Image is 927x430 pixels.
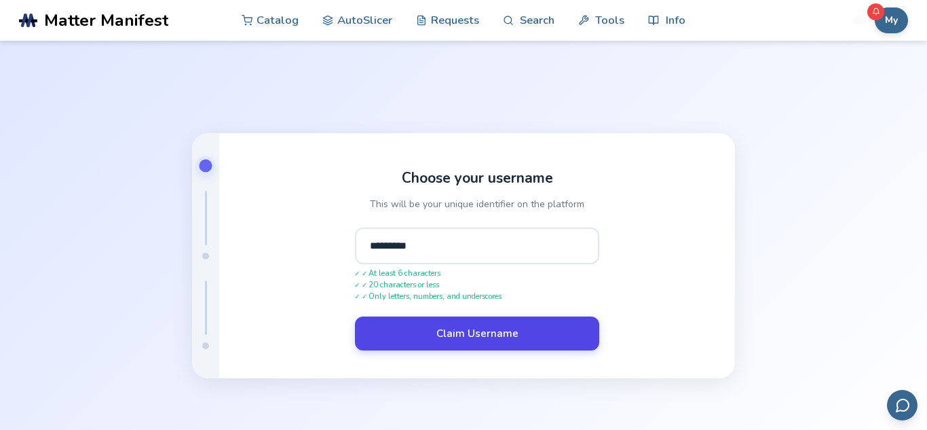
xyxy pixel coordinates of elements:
h1: Choose your username [402,170,553,186]
span: ✓ Only letters, numbers, and underscores [355,293,599,302]
p: This will be your unique identifier on the platform [370,197,584,211]
button: Claim Username [355,317,599,351]
button: Send feedback via email [887,390,917,420]
span: Matter Manifest [44,11,168,30]
span: ✓ At least 6 characters [355,270,599,279]
span: ✓ 20 characters or less [355,281,599,290]
button: My [875,7,908,33]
